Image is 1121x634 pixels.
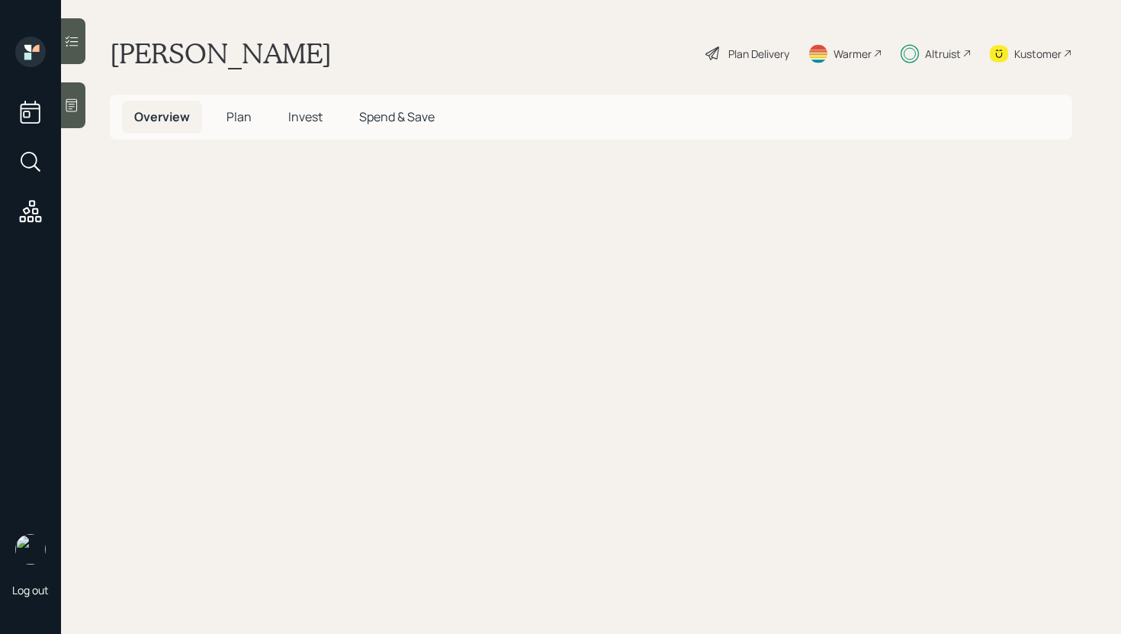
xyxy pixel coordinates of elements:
span: Plan [226,108,252,125]
div: Log out [12,583,49,597]
span: Overview [134,108,190,125]
h1: [PERSON_NAME] [110,37,332,70]
span: Invest [288,108,323,125]
span: Spend & Save [359,108,435,125]
img: retirable_logo.png [15,534,46,565]
div: Kustomer [1014,46,1062,62]
div: Warmer [834,46,872,62]
div: Altruist [925,46,961,62]
div: Plan Delivery [728,46,789,62]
